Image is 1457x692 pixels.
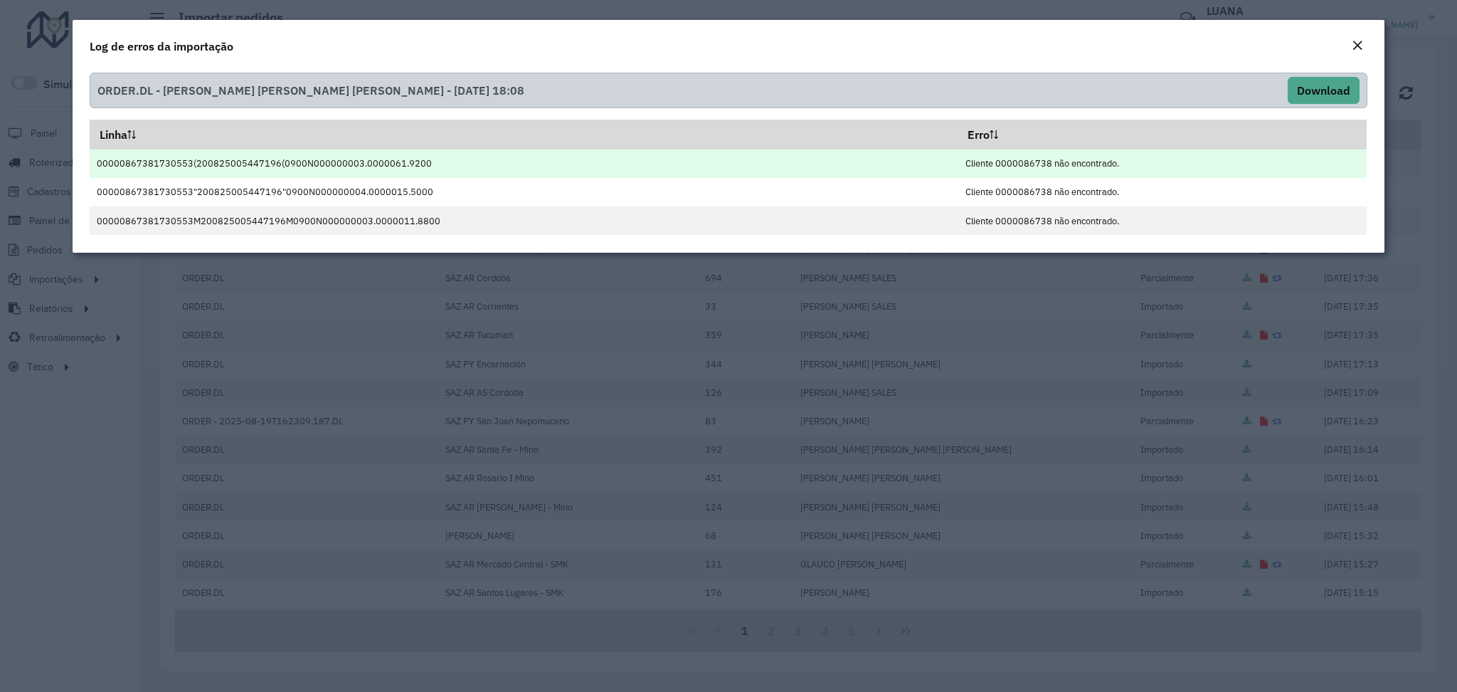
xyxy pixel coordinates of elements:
[97,77,524,104] span: ORDER.DL - [PERSON_NAME] [PERSON_NAME] [PERSON_NAME] - [DATE] 18:08
[90,206,958,235] td: 00000867381730553M200825005447196M0900N000000003.0000011.8800
[90,120,958,150] th: Linha
[958,120,1367,150] th: Erro
[958,150,1367,178] td: Cliente 0000086738 não encontrado.
[1288,77,1360,104] button: Download
[90,150,958,178] td: 00000867381730553(200825005447196(0900N000000003.0000061.9200
[1352,40,1363,51] em: Fechar
[90,178,958,206] td: 00000867381730553"200825005447196"0900N000000004.0000015.5000
[958,178,1367,206] td: Cliente 0000086738 não encontrado.
[1347,37,1367,56] button: Close
[90,38,233,55] h4: Log de erros da importação
[958,206,1367,235] td: Cliente 0000086738 não encontrado.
